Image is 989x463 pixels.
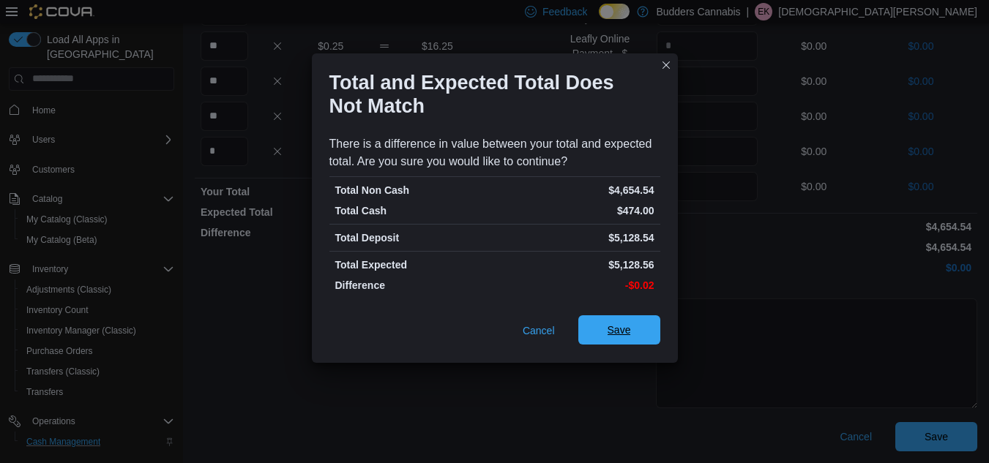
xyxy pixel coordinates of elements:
[517,316,561,345] button: Cancel
[335,278,492,293] p: Difference
[498,203,654,218] p: $474.00
[498,257,654,272] p: $5,128.56
[608,323,631,337] span: Save
[329,71,649,118] h1: Total and Expected Total Does Not Match
[657,56,675,74] button: Closes this modal window
[498,183,654,197] p: $4,654.54
[523,323,555,338] span: Cancel
[329,135,660,170] div: There is a difference in value between your total and expected total. Are you sure you would like...
[335,203,492,218] p: Total Cash
[498,278,654,293] p: -$0.02
[578,315,660,345] button: Save
[498,230,654,245] p: $5,128.54
[335,183,492,197] p: Total Non Cash
[335,257,492,272] p: Total Expected
[335,230,492,245] p: Total Deposit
